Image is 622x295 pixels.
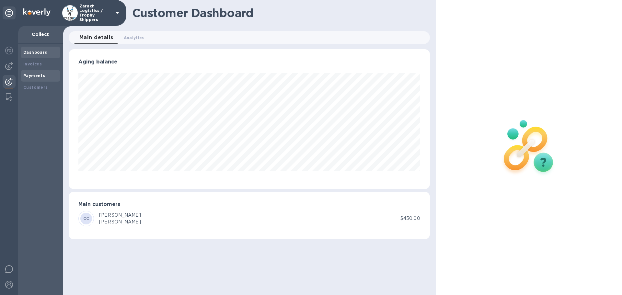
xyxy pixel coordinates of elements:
b: Customers [23,85,48,90]
b: Invoices [23,62,42,66]
b: Payments [23,73,45,78]
h1: Customer Dashboard [132,6,425,20]
div: [PERSON_NAME] [99,212,141,219]
span: Main details [79,33,113,42]
img: Foreign exchange [5,47,13,54]
h3: Main customers [78,201,420,208]
div: Unpin categories [3,6,16,19]
img: Logo [23,8,51,16]
span: Analytics [124,34,144,41]
p: $450.00 [400,215,420,222]
p: Zarach Logistics / Trophy Shippers [79,4,112,22]
b: Dashboard [23,50,48,55]
div: [PERSON_NAME] [99,219,141,225]
p: Collect [23,31,58,38]
h3: Aging balance [78,59,420,65]
b: CC [83,216,89,221]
